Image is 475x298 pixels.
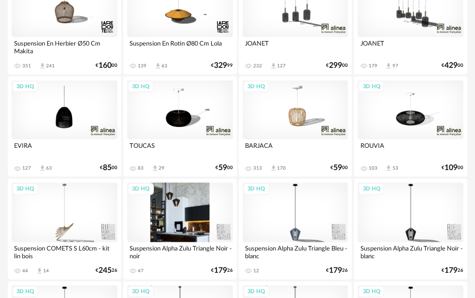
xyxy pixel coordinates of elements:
[127,242,233,261] div: Suspension Alpha Zulu Triangle Noir - noir
[277,165,286,171] div: 170
[46,63,55,68] div: 241
[211,267,233,273] div: € 26
[253,165,262,171] div: 313
[333,164,342,171] span: 59
[138,165,144,171] div: 83
[358,242,463,261] div: Suspension Alpha Zulu Triangle Noir - blanc
[354,178,467,279] a: 3D HQ Suspension Alpha Zulu Triangle Noir - blanc €17926
[392,63,398,68] div: 97
[22,165,31,171] div: 127
[103,164,112,171] span: 85
[368,63,377,68] div: 179
[444,267,458,273] span: 179
[8,178,121,279] a: 3D HQ Suspension COMETS S L60cm - kit lin bois 44 Download icon 14 €24526
[239,76,352,176] a: 3D HQ BARJACA 313 Download icon 170 €5900
[385,164,392,172] span: Download icon
[98,267,112,273] span: 245
[277,63,286,68] div: 127
[243,242,348,261] div: Suspension Alpha Zulu Triangle Bleu - blanc
[444,164,458,171] span: 109
[36,267,43,274] span: Download icon
[354,76,467,176] a: 3D HQ ROUVIA 103 Download icon 53 €10900
[358,80,384,93] div: 3D HQ
[127,37,233,56] div: Suspension En Rotin Ø80 Cm Lola
[46,165,52,171] div: 63
[128,80,154,93] div: 3D HQ
[12,183,38,195] div: 3D HQ
[162,63,167,68] div: 63
[243,80,269,93] div: 3D HQ
[239,178,352,279] a: 3D HQ Suspension Alpha Zulu Triangle Bleu - blanc 12 €17926
[138,63,147,68] div: 139
[211,62,233,68] div: € 99
[368,165,377,171] div: 103
[214,62,227,68] span: 329
[39,62,46,69] span: Download icon
[326,267,348,273] div: € 26
[96,62,117,68] div: € 00
[243,37,348,56] div: JOANET
[96,267,117,273] div: € 26
[358,183,384,195] div: 3D HQ
[392,165,398,171] div: 53
[8,76,121,176] a: 3D HQ EVIRA 127 Download icon 63 €8500
[128,183,154,195] div: 3D HQ
[329,62,342,68] span: 299
[12,139,117,158] div: EVIRA
[442,164,463,171] div: € 00
[123,76,237,176] a: 3D HQ TOUCAS 83 Download icon 29 €5900
[215,164,233,171] div: € 00
[12,285,38,298] div: 3D HQ
[253,63,262,68] div: 232
[243,139,348,158] div: BARJACA
[358,285,384,298] div: 3D HQ
[39,164,46,172] span: Download icon
[329,267,342,273] span: 179
[444,62,458,68] span: 429
[12,242,117,261] div: Suspension COMETS S L60cm - kit lin bois
[385,62,392,69] span: Download icon
[253,267,259,273] div: 12
[98,62,112,68] span: 160
[330,164,348,171] div: € 00
[127,139,233,158] div: TOUCAS
[326,62,348,68] div: € 00
[138,267,144,273] div: 47
[43,267,49,273] div: 14
[358,37,463,56] div: JOANET
[151,164,159,172] span: Download icon
[358,139,463,158] div: ROUVIA
[154,62,162,69] span: Download icon
[12,37,117,56] div: Suspension En Herbier Ø50 Cm Makita
[243,183,269,195] div: 3D HQ
[22,267,28,273] div: 44
[270,164,277,172] span: Download icon
[159,165,164,171] div: 29
[218,164,227,171] span: 59
[100,164,117,171] div: € 00
[12,80,38,93] div: 3D HQ
[128,285,154,298] div: 3D HQ
[243,285,269,298] div: 3D HQ
[22,63,31,68] div: 351
[270,62,277,69] span: Download icon
[214,267,227,273] span: 179
[442,267,463,273] div: € 26
[442,62,463,68] div: € 00
[123,178,237,279] a: 3D HQ Suspension Alpha Zulu Triangle Noir - noir 47 €17926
